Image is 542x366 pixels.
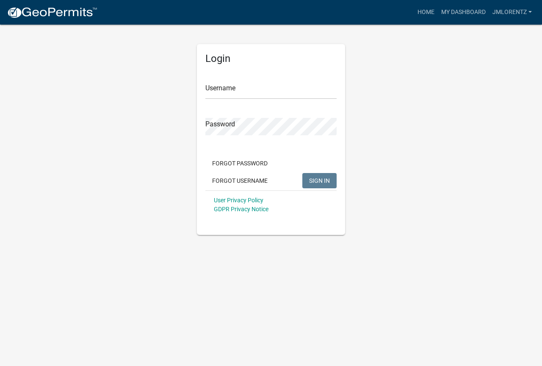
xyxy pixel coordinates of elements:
[489,4,535,20] a: JMLorentz
[214,197,263,204] a: User Privacy Policy
[205,173,274,188] button: Forgot Username
[205,156,274,171] button: Forgot Password
[414,4,438,20] a: Home
[438,4,489,20] a: My Dashboard
[214,206,268,212] a: GDPR Privacy Notice
[205,53,337,65] h5: Login
[302,173,337,188] button: SIGN IN
[309,177,330,184] span: SIGN IN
